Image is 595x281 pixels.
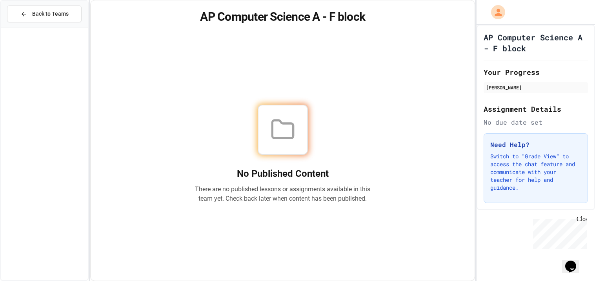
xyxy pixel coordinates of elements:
[486,84,586,91] div: [PERSON_NAME]
[3,3,54,50] div: Chat with us now!Close
[484,32,588,54] h1: AP Computer Science A - F block
[484,67,588,78] h2: Your Progress
[490,152,581,192] p: Switch to "Grade View" to access the chat feature and communicate with your teacher for help and ...
[530,216,587,249] iframe: chat widget
[490,140,581,149] h3: Need Help?
[100,10,465,24] h1: AP Computer Science A - F block
[195,185,371,203] p: There are no published lessons or assignments available in this team yet. Check back later when c...
[32,10,69,18] span: Back to Teams
[484,103,588,114] h2: Assignment Details
[7,5,82,22] button: Back to Teams
[484,118,588,127] div: No due date set
[483,3,507,21] div: My Account
[195,167,371,180] h2: No Published Content
[562,250,587,273] iframe: chat widget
